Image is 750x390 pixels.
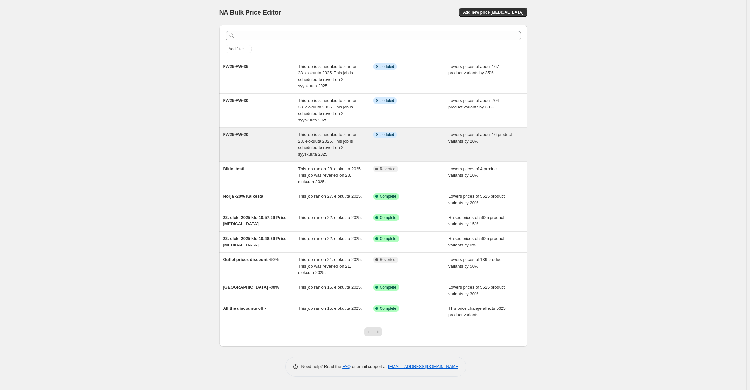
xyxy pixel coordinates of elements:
[448,64,499,75] span: Lowers prices of about 167 product variants by 35%
[298,98,357,122] span: This job is scheduled to start on 28. elokuuta 2025. This job is scheduled to revert on 2. syysku...
[298,306,362,311] span: This job ran on 15. elokuuta 2025.
[380,236,396,241] span: Complete
[364,327,382,336] nav: Pagination
[448,98,499,109] span: Lowers prices of about 704 product variants by 30%
[448,132,512,144] span: Lowers prices of about 16 product variants by 20%
[380,194,396,199] span: Complete
[448,285,505,296] span: Lowers prices of 5625 product variants by 30%
[298,64,357,88] span: This job is scheduled to start on 28. elokuuta 2025. This job is scheduled to revert on 2. syysku...
[448,306,506,317] span: This price change affects 5625 product variants.
[380,257,396,262] span: Reverted
[448,215,504,226] span: Raises prices of 5625 product variants by 15%
[223,98,248,103] span: FW25-FW-30
[380,285,396,290] span: Complete
[223,194,263,199] span: Norja -20% Kaikesta
[223,257,279,262] span: Outlet prices discount -50%
[298,166,362,184] span: This job ran on 28. elokuuta 2025. This job was reverted on 28. elokuuta 2025.
[448,236,504,247] span: Raises prices of 5625 product variants by 0%
[229,46,244,52] span: Add filter
[380,306,396,311] span: Complete
[223,215,287,226] span: 22. elok. 2025 klo 10.57.26 Price [MEDICAL_DATA]
[448,194,505,205] span: Lowers prices of 5625 product variants by 20%
[448,166,498,178] span: Lowers prices of 4 product variants by 10%
[226,45,252,53] button: Add filter
[298,194,362,199] span: This job ran on 27. elokuuta 2025.
[223,236,287,247] span: 22. elok. 2025 klo 10.48.36 Price [MEDICAL_DATA]
[301,364,343,369] span: Need help? Read the
[448,257,502,269] span: Lowers prices of 139 product variants by 50%
[351,364,388,369] span: or email support at
[380,166,396,171] span: Reverted
[298,215,362,220] span: This job ran on 22. elokuuta 2025.
[298,236,362,241] span: This job ran on 22. elokuuta 2025.
[223,306,266,311] span: All the discounts off -
[298,285,362,290] span: This job ran on 15. elokuuta 2025.
[376,64,394,69] span: Scheduled
[373,327,382,336] button: Next
[463,10,523,15] span: Add new price [MEDICAL_DATA]
[223,285,279,290] span: [GEOGRAPHIC_DATA] -30%
[342,364,351,369] a: FAQ
[223,132,248,137] span: FW25-FW-20
[223,64,248,69] span: FW25-FW-35
[298,257,362,275] span: This job ran on 21. elokuuta 2025. This job was reverted on 21. elokuuta 2025.
[376,98,394,103] span: Scheduled
[380,215,396,220] span: Complete
[219,9,281,16] span: NA Bulk Price Editor
[388,364,459,369] a: [EMAIL_ADDRESS][DOMAIN_NAME]
[298,132,357,157] span: This job is scheduled to start on 28. elokuuta 2025. This job is scheduled to revert on 2. syysku...
[376,132,394,137] span: Scheduled
[223,166,245,171] span: Bikini testi
[459,8,527,17] button: Add new price [MEDICAL_DATA]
